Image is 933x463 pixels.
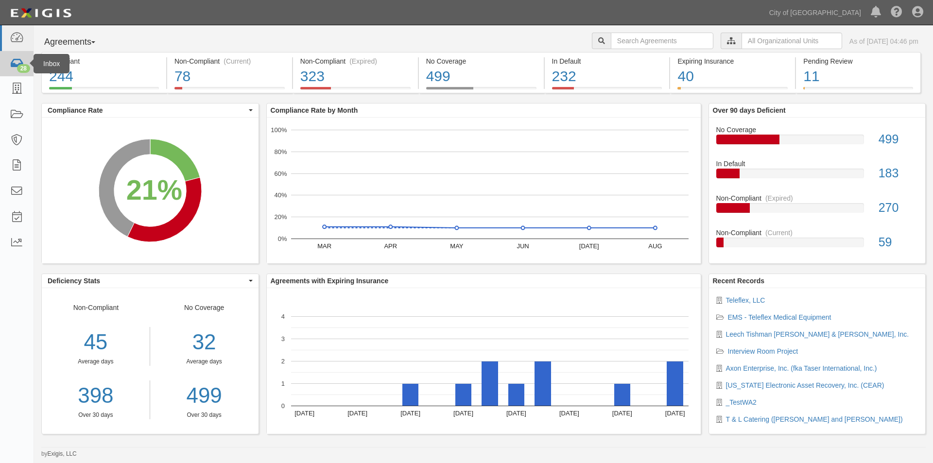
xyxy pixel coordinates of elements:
[803,66,913,87] div: 11
[7,4,74,22] img: logo-5460c22ac91f19d4615b14bd174203de0afe785f0fc80cf4dbbc73dc1793850b.png
[281,335,284,343] text: 3
[157,380,251,411] a: 499
[677,66,788,87] div: 40
[419,87,544,95] a: No Coverage499
[224,56,251,66] div: (Current)
[271,277,389,285] b: Agreements with Expiring Insurance
[709,193,926,203] div: Non-Compliant
[871,234,925,251] div: 59
[552,56,662,66] div: In Default
[42,327,150,358] div: 45
[552,66,662,87] div: 232
[670,87,795,95] a: Expiring Insurance40
[274,170,287,177] text: 60%
[726,296,765,304] a: Teleflex, LLC
[42,358,150,366] div: Average days
[157,411,251,419] div: Over 30 days
[716,159,918,193] a: In Default183
[174,56,285,66] div: Non-Compliant (Current)
[716,193,918,228] a: Non-Compliant(Expired)270
[274,213,287,221] text: 20%
[48,105,246,115] span: Compliance Rate
[281,380,284,387] text: 1
[293,87,418,95] a: Non-Compliant(Expired)323
[709,125,926,135] div: No Coverage
[849,36,918,46] div: As of [DATE] 04:46 pm
[267,118,701,263] svg: A chart.
[726,415,903,423] a: T & L Catering ([PERSON_NAME] and [PERSON_NAME])
[42,274,259,288] button: Deficiency Stats
[48,450,77,457] a: Exigis, LLC
[517,242,529,250] text: JUN
[742,33,842,49] input: All Organizational Units
[281,358,284,365] text: 2
[871,131,925,148] div: 499
[709,159,926,169] div: In Default
[42,118,259,263] svg: A chart.
[426,66,536,87] div: 499
[453,410,473,417] text: [DATE]
[42,380,150,411] a: 398
[713,106,786,114] b: Over 90 days Deficient
[611,33,713,49] input: Search Agreements
[317,242,331,250] text: MAR
[49,56,159,66] div: Compliant
[300,66,411,87] div: 323
[167,87,292,95] a: Non-Compliant(Current)78
[347,410,367,417] text: [DATE]
[42,103,259,117] button: Compliance Rate
[871,199,925,217] div: 270
[716,228,918,255] a: Non-Compliant(Current)59
[803,56,913,66] div: Pending Review
[41,450,77,458] small: by
[728,347,798,355] a: Interview Room Project
[126,170,182,210] div: 21%
[48,276,246,286] span: Deficiency Stats
[579,242,599,250] text: [DATE]
[765,228,793,238] div: (Current)
[716,125,918,159] a: No Coverage499
[648,242,662,250] text: AUG
[281,313,284,320] text: 4
[271,126,287,134] text: 100%
[726,381,884,389] a: [US_STATE] Electronic Asset Recovery, Inc. (CEAR)
[267,288,701,434] svg: A chart.
[41,87,166,95] a: Compliant244
[294,410,314,417] text: [DATE]
[426,56,536,66] div: No Coverage
[545,87,670,95] a: In Default232
[765,193,793,203] div: (Expired)
[713,277,765,285] b: Recent Records
[174,66,285,87] div: 78
[709,228,926,238] div: Non-Compliant
[891,7,902,18] i: Help Center - Complianz
[274,148,287,155] text: 80%
[34,54,69,73] div: Inbox
[281,402,284,410] text: 0
[726,364,877,372] a: Axon Enterprise, Inc. (fka Taser International, Inc.)
[728,313,831,321] a: EMS - Teleflex Medical Equipment
[612,410,632,417] text: [DATE]
[300,56,411,66] div: Non-Compliant (Expired)
[677,56,788,66] div: Expiring Insurance
[871,165,925,182] div: 183
[726,398,757,406] a: _TestWA2
[150,303,259,419] div: No Coverage
[157,358,251,366] div: Average days
[49,66,159,87] div: 244
[277,235,287,242] text: 0%
[726,330,909,338] a: Leech Tishman [PERSON_NAME] & [PERSON_NAME], Inc.
[450,242,464,250] text: MAY
[42,411,150,419] div: Over 30 days
[796,87,921,95] a: Pending Review11
[42,303,150,419] div: Non-Compliant
[17,64,30,73] div: 28
[506,410,526,417] text: [DATE]
[559,410,579,417] text: [DATE]
[349,56,377,66] div: (Expired)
